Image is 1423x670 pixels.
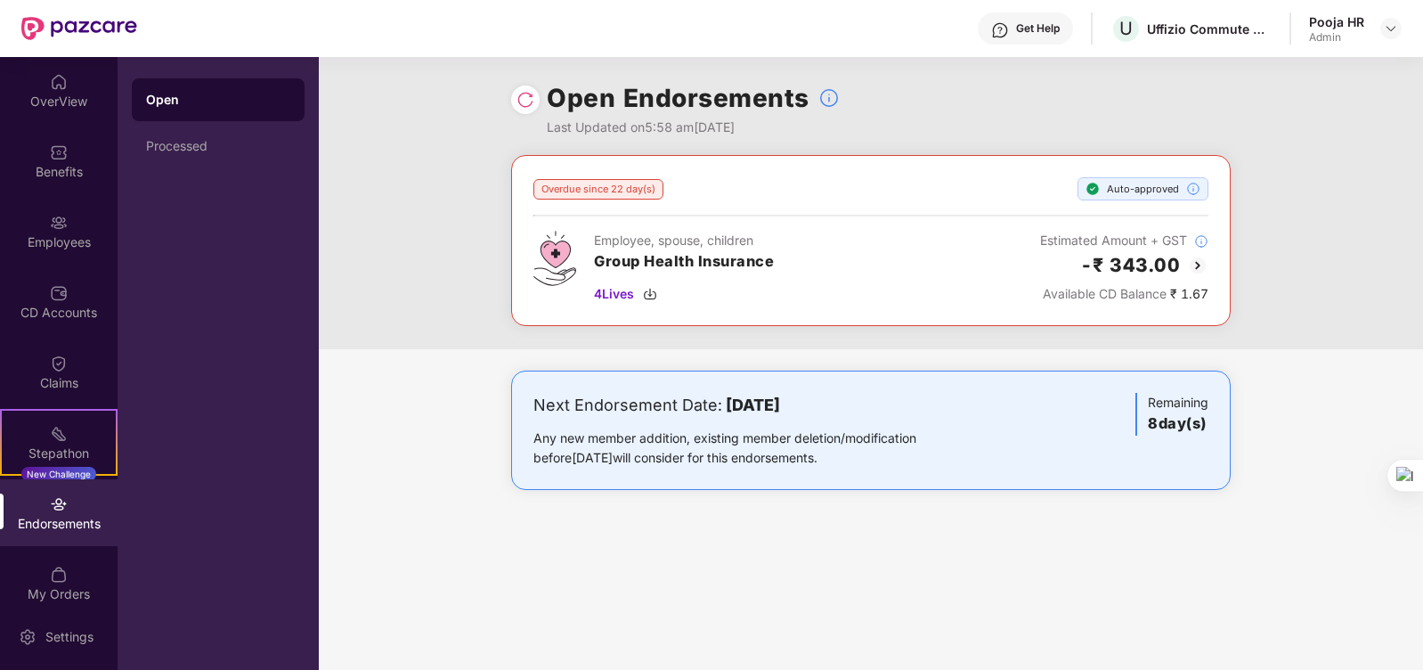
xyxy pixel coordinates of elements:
b: [DATE] [726,396,780,414]
img: New Pazcare Logo [21,17,137,40]
img: svg+xml;base64,PHN2ZyBpZD0iSW5mb18tXzMyeDMyIiBkYXRhLW5hbWU9IkluZm8gLSAzMngzMiIgeG1sbnM9Imh0dHA6Ly... [818,87,840,109]
img: svg+xml;base64,PHN2ZyBpZD0iTXlfT3JkZXJzIiBkYXRhLW5hbWU9Ik15IE9yZGVycyIgeG1sbnM9Imh0dHA6Ly93d3cudz... [50,566,68,584]
div: Processed [146,139,290,153]
div: Any new member addition, existing member deletion/modification before [DATE] will consider for th... [533,429,972,468]
div: Open [146,91,290,109]
div: Pooja HR [1309,13,1364,30]
img: svg+xml;base64,PHN2ZyBpZD0iSW5mb18tXzMyeDMyIiBkYXRhLW5hbWU9IkluZm8gLSAzMngzMiIgeG1sbnM9Imh0dHA6Ly... [1186,182,1200,196]
h1: Open Endorsements [547,78,809,118]
span: U [1119,18,1133,39]
img: svg+xml;base64,PHN2ZyBpZD0iRW5kb3JzZW1lbnRzIiB4bWxucz0iaHR0cDovL3d3dy53My5vcmcvMjAwMC9zdmciIHdpZH... [50,495,68,513]
img: svg+xml;base64,PHN2ZyBpZD0iSG9tZSIgeG1sbnM9Imh0dHA6Ly93d3cudzMub3JnLzIwMDAvc3ZnIiB3aWR0aD0iMjAiIG... [50,73,68,91]
div: Get Help [1016,21,1060,36]
div: Uffizio Commute Private Limited [1147,20,1272,37]
img: svg+xml;base64,PHN2ZyBpZD0iU3RlcC1Eb25lLTE2eDE2IiB4bWxucz0iaHR0cDovL3d3dy53My5vcmcvMjAwMC9zdmciIH... [1086,182,1100,196]
h3: 8 day(s) [1148,413,1208,436]
span: Available CD Balance [1043,286,1167,301]
div: Admin [1309,30,1364,45]
div: Stepathon [2,445,116,462]
div: New Challenge [21,467,96,481]
img: svg+xml;base64,PHN2ZyB4bWxucz0iaHR0cDovL3d3dy53My5vcmcvMjAwMC9zdmciIHdpZHRoPSI0Ny43MTQiIGhlaWdodD... [533,231,576,286]
img: svg+xml;base64,PHN2ZyBpZD0iSW5mb18tXzMyeDMyIiBkYXRhLW5hbWU9IkluZm8gLSAzMngzMiIgeG1sbnM9Imh0dHA6Ly... [1194,234,1208,249]
span: 4 Lives [594,284,634,304]
img: svg+xml;base64,PHN2ZyBpZD0iU2V0dGluZy0yMHgyMCIgeG1sbnM9Imh0dHA6Ly93d3cudzMub3JnLzIwMDAvc3ZnIiB3aW... [19,628,37,646]
img: svg+xml;base64,PHN2ZyBpZD0iRHJvcGRvd24tMzJ4MzIiIHhtbG5zPSJodHRwOi8vd3d3LnczLm9yZy8yMDAwL3N2ZyIgd2... [1384,21,1398,36]
div: Next Endorsement Date: [533,393,972,418]
div: Estimated Amount + GST [1040,231,1208,250]
div: Auto-approved [1077,177,1208,200]
img: svg+xml;base64,PHN2ZyBpZD0iQmVuZWZpdHMiIHhtbG5zPSJodHRwOi8vd3d3LnczLm9yZy8yMDAwL3N2ZyIgd2lkdGg9Ij... [50,143,68,161]
img: svg+xml;base64,PHN2ZyBpZD0iSGVscC0zMngzMiIgeG1sbnM9Imh0dHA6Ly93d3cudzMub3JnLzIwMDAvc3ZnIiB3aWR0aD... [991,21,1009,39]
div: Last Updated on 5:58 am[DATE] [547,118,840,137]
h2: -₹ 343.00 [1080,250,1181,280]
div: Remaining [1135,393,1208,436]
img: svg+xml;base64,PHN2ZyBpZD0iQ2xhaW0iIHhtbG5zPSJodHRwOi8vd3d3LnczLm9yZy8yMDAwL3N2ZyIgd2lkdGg9IjIwIi... [50,355,68,372]
img: svg+xml;base64,PHN2ZyBpZD0iUmVsb2FkLTMyeDMyIiB4bWxucz0iaHR0cDovL3d3dy53My5vcmcvMjAwMC9zdmciIHdpZH... [516,91,534,109]
img: svg+xml;base64,PHN2ZyBpZD0iRG93bmxvYWQtMzJ4MzIiIHhtbG5zPSJodHRwOi8vd3d3LnczLm9yZy8yMDAwL3N2ZyIgd2... [643,287,657,301]
div: ₹ 1.67 [1040,284,1208,304]
div: Overdue since 22 day(s) [533,179,663,200]
img: svg+xml;base64,PHN2ZyB4bWxucz0iaHR0cDovL3d3dy53My5vcmcvMjAwMC9zdmciIHdpZHRoPSIyMSIgaGVpZ2h0PSIyMC... [50,425,68,443]
div: Settings [40,628,99,646]
div: Employee, spouse, children [594,231,774,250]
h3: Group Health Insurance [594,250,774,274]
img: svg+xml;base64,PHN2ZyBpZD0iRW1wbG95ZWVzIiB4bWxucz0iaHR0cDovL3d3dy53My5vcmcvMjAwMC9zdmciIHdpZHRoPS... [50,214,68,232]
img: svg+xml;base64,PHN2ZyBpZD0iQ0RfQWNjb3VudHMiIGRhdGEtbmFtZT0iQ0QgQWNjb3VudHMiIHhtbG5zPSJodHRwOi8vd3... [50,284,68,302]
img: svg+xml;base64,PHN2ZyBpZD0iQmFjay0yMHgyMCIgeG1sbnM9Imh0dHA6Ly93d3cudzMub3JnLzIwMDAvc3ZnIiB3aWR0aD... [1187,255,1208,276]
